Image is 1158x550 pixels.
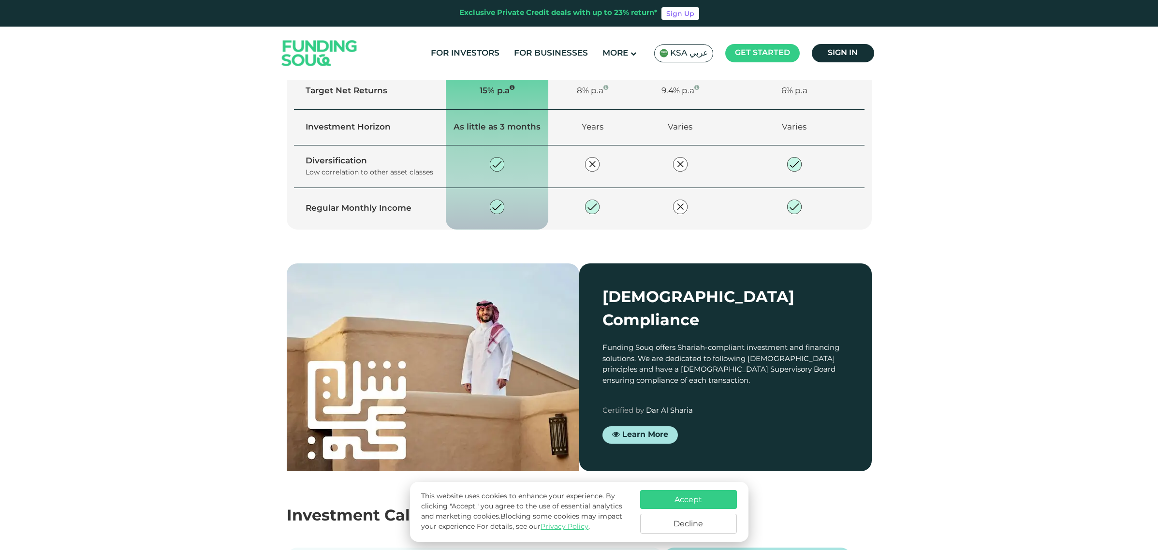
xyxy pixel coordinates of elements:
[781,87,807,95] span: 6% p.a
[673,199,688,214] img: private-close
[828,49,858,57] span: Sign in
[660,49,668,58] img: SA Flag
[577,87,608,95] span: 8% p.a
[661,87,699,95] span: 9.4% p.a
[640,514,737,534] button: Decline
[459,8,658,19] div: Exclusive Private Credit deals with up to 23% return*
[668,123,692,131] span: Varies
[602,343,849,386] div: Funding Souq offers Shariah-compliant investment and financing solutions. We are dedicated to fol...
[582,123,603,131] span: Years
[670,48,708,59] span: KSA عربي
[306,167,435,177] div: Low correlation to other asset classes
[541,523,588,530] a: Privacy Policy
[287,263,579,480] img: shariah-img
[735,49,790,57] span: Get started
[646,407,693,414] span: Dar Al Sharia
[477,523,590,530] span: For details, see our .
[673,157,688,172] img: private-close
[585,157,600,172] img: private-close
[294,109,446,145] td: Investment Horizon
[490,157,504,172] img: private-check
[454,123,541,131] span: As little as 3 months
[787,199,802,214] img: private-check
[272,29,367,78] img: Logo
[480,87,514,95] span: 15% p.a
[602,287,849,333] div: [DEMOGRAPHIC_DATA] Compliance
[306,85,435,98] div: Target Net Returns
[787,157,802,172] img: private-check
[287,509,380,524] span: Investment
[640,490,737,509] button: Accept
[306,155,435,168] div: Diversification
[384,509,468,524] span: Calculator
[490,199,504,214] img: private-check
[782,123,806,131] span: Varies
[622,431,668,438] span: Learn More
[602,426,678,443] a: Learn More
[602,49,628,58] span: More
[585,199,600,214] img: private-check
[428,45,502,61] a: For Investors
[421,492,630,532] p: This website uses cookies to enhance your experience. By clicking "Accept," you agree to the use ...
[294,188,446,230] td: Regular Monthly Income
[512,45,590,61] a: For Businesses
[510,85,514,90] i: 15% Net yield (expected) by activating Auto Invest
[603,85,608,90] i: Average net yield across different sectors
[812,44,874,62] a: Sign in
[694,85,699,90] i: Annualised performance for the S&P 500 in the last 50 years
[661,7,699,20] a: Sign Up
[602,407,644,414] span: Certified by
[421,513,622,530] span: Blocking some cookies may impact your experience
